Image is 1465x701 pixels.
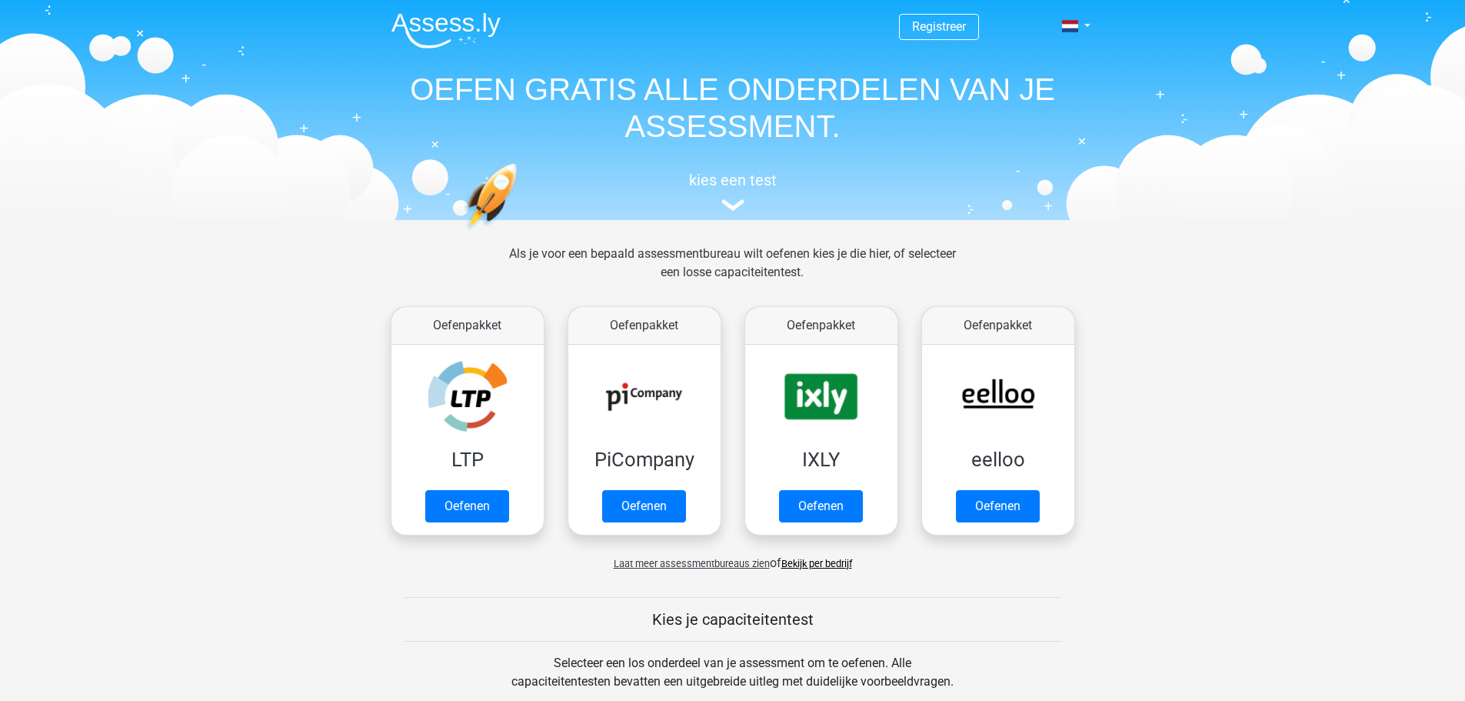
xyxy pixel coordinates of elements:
[956,490,1040,522] a: Oefenen
[425,490,509,522] a: Oefenen
[405,610,1061,629] h5: Kies je capaciteitentest
[912,19,966,34] a: Registreer
[614,558,770,569] span: Laat meer assessmentbureaus zien
[379,171,1087,212] a: kies een test
[781,558,852,569] a: Bekijk per bedrijf
[497,245,968,300] div: Als je voor een bepaald assessmentbureau wilt oefenen kies je die hier, of selecteer een losse ca...
[721,199,744,211] img: assessment
[602,490,686,522] a: Oefenen
[779,490,863,522] a: Oefenen
[379,71,1087,145] h1: OEFEN GRATIS ALLE ONDERDELEN VAN JE ASSESSMENT.
[379,171,1087,189] h5: kies een test
[391,12,501,48] img: Assessly
[379,542,1087,572] div: of
[464,163,577,302] img: oefenen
